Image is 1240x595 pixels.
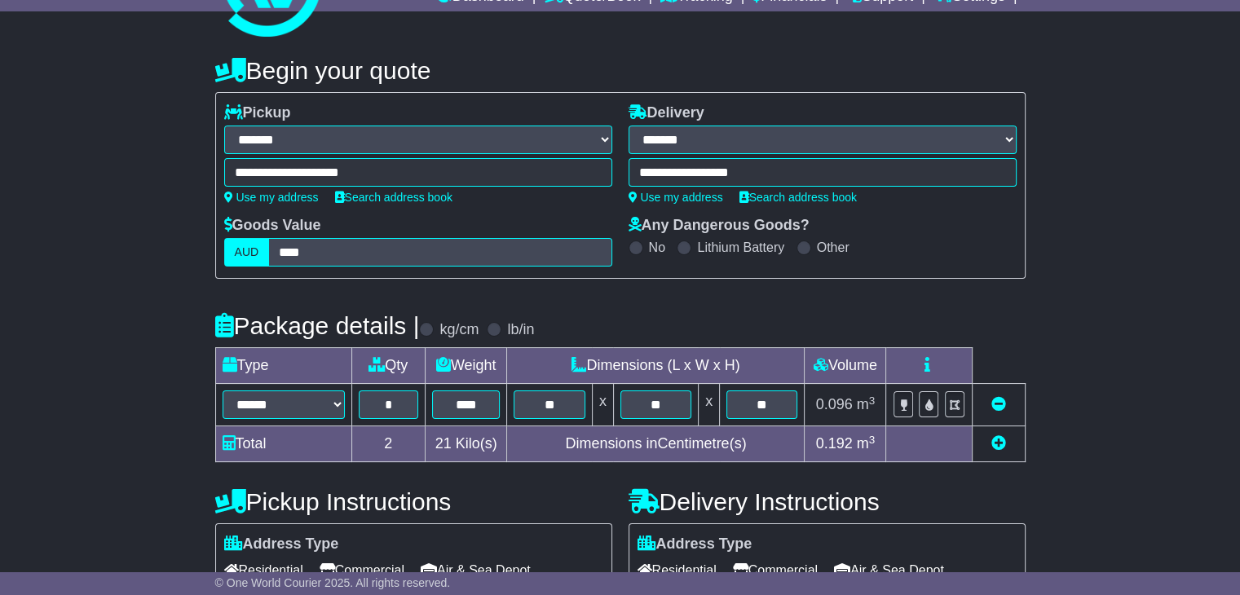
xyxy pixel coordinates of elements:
td: Type [215,348,351,384]
td: Total [215,426,351,462]
a: Use my address [629,191,723,204]
td: Volume [805,348,886,384]
label: Lithium Battery [697,240,784,255]
h4: Pickup Instructions [215,488,612,515]
span: Air & Sea Depot [834,558,944,583]
span: 0.096 [816,396,853,412]
span: 21 [435,435,452,452]
label: Other [817,240,849,255]
sup: 3 [869,434,876,446]
td: Weight [425,348,507,384]
label: Pickup [224,104,291,122]
span: 0.192 [816,435,853,452]
label: AUD [224,238,270,267]
sup: 3 [869,394,876,407]
span: Commercial [733,558,818,583]
span: m [857,396,876,412]
span: Residential [638,558,717,583]
label: lb/in [507,321,534,339]
h4: Begin your quote [215,57,1026,84]
td: Kilo(s) [425,426,507,462]
a: Add new item [991,435,1006,452]
label: Any Dangerous Goods? [629,217,810,235]
td: x [592,384,613,426]
td: Dimensions (L x W x H) [507,348,805,384]
a: Use my address [224,191,319,204]
label: Address Type [638,535,752,553]
td: x [699,384,720,426]
label: Goods Value [224,217,321,235]
span: © One World Courier 2025. All rights reserved. [215,576,451,589]
span: Commercial [320,558,404,583]
span: Residential [224,558,303,583]
span: Air & Sea Depot [421,558,531,583]
a: Search address book [739,191,857,204]
td: Qty [351,348,425,384]
label: No [649,240,665,255]
td: Dimensions in Centimetre(s) [507,426,805,462]
span: m [857,435,876,452]
h4: Package details | [215,312,420,339]
a: Remove this item [991,396,1006,412]
td: 2 [351,426,425,462]
label: Address Type [224,535,339,553]
label: kg/cm [439,321,479,339]
a: Search address book [335,191,452,204]
label: Delivery [629,104,704,122]
h4: Delivery Instructions [629,488,1026,515]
